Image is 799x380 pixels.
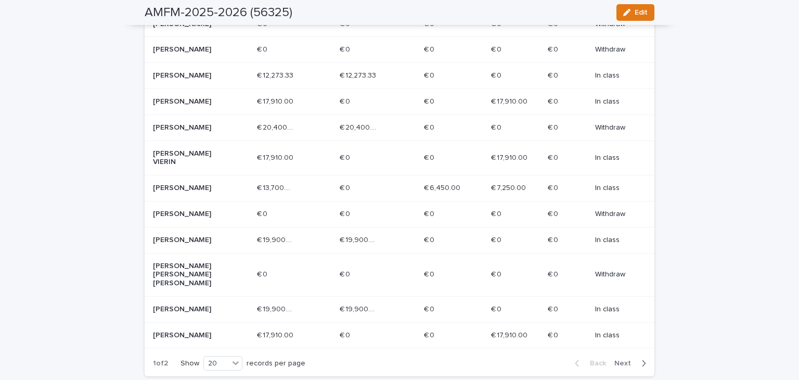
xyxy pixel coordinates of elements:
p: € 17,910.00 [257,329,295,340]
p: In class [595,331,638,340]
p: € 0 [548,303,560,314]
p: 1 of 2 [145,351,176,376]
tr: [PERSON_NAME]€ 0€ 0 € 0€ 0 € 0€ 0 € 0€ 0 € 0€ 0 Withdraw [145,37,654,63]
p: € 0 [257,43,269,54]
p: [PERSON_NAME] [153,97,227,106]
p: € 0 [424,151,436,162]
tr: [PERSON_NAME] VIERIN€ 17,910.00€ 17,910.00 € 0€ 0 € 0€ 0 € 17,910.00€ 17,910.00 € 0€ 0 In class [145,141,654,175]
p: € 0 [548,208,560,219]
p: € 13,700.00 [257,182,296,193]
p: Withdraw [595,270,638,279]
tr: [PERSON_NAME]€ 12,273.33€ 12,273.33 € 12,273.33€ 12,273.33 € 0€ 0 € 0€ 0 € 0€ 0 In class [145,63,654,89]
p: € 19,900.00 [340,234,379,245]
tr: [PERSON_NAME]€ 17,910.00€ 17,910.00 € 0€ 0 € 0€ 0 € 17,910.00€ 17,910.00 € 0€ 0 In class [145,322,654,348]
p: [PERSON_NAME] [153,236,227,245]
p: € 0 [424,69,436,80]
p: [PERSON_NAME] [153,71,227,80]
p: € 0 [340,182,352,193]
p: € 0 [257,208,269,219]
tr: [PERSON_NAME]€ 19,900.00€ 19,900.00 € 19,900.00€ 19,900.00 € 0€ 0 € 0€ 0 € 0€ 0 In class [145,296,654,322]
p: € 0 [340,268,352,279]
p: € 0 [424,234,436,245]
p: € 0 [340,43,352,54]
p: In class [595,71,638,80]
p: € 20,400.00 [340,121,379,132]
p: € 0 [424,95,436,106]
p: € 0 [548,95,560,106]
p: € 7,250.00 [491,182,528,193]
p: € 0 [548,151,560,162]
tr: [PERSON_NAME]€ 0€ 0 € 0€ 0 € 0€ 0 € 0€ 0 € 0€ 0 Withdraw [145,201,654,227]
p: € 17,910.00 [491,95,530,106]
span: Next [614,360,637,367]
p: € 0 [548,182,560,193]
p: [PERSON_NAME] [153,45,227,54]
div: 20 [204,358,229,369]
p: € 0 [491,121,504,132]
button: Edit [616,4,654,21]
tr: [PERSON_NAME]€ 17,910.00€ 17,910.00 € 0€ 0 € 0€ 0 € 17,910.00€ 17,910.00 € 0€ 0 In class [145,88,654,115]
p: € 17,910.00 [257,95,295,106]
p: € 20,400.00 [257,121,296,132]
tr: [PERSON_NAME]€ 20,400.00€ 20,400.00 € 20,400.00€ 20,400.00 € 0€ 0 € 0€ 0 € 0€ 0 Withdraw [145,115,654,141]
p: In class [595,305,638,314]
p: € 0 [548,69,560,80]
p: € 0 [491,43,504,54]
p: € 0 [340,95,352,106]
p: [PERSON_NAME] [PERSON_NAME] [PERSON_NAME] [153,262,227,288]
p: € 0 [424,121,436,132]
span: Back [584,360,606,367]
p: € 0 [424,303,436,314]
p: Show [181,359,199,368]
button: Back [566,359,610,368]
p: € 0 [340,329,352,340]
p: € 17,910.00 [491,151,530,162]
p: € 17,910.00 [257,151,295,162]
p: In class [595,97,638,106]
p: € 0 [424,329,436,340]
button: Next [610,359,654,368]
p: € 0 [424,268,436,279]
p: In class [595,154,638,162]
p: € 0 [548,234,560,245]
p: [PERSON_NAME] [153,331,227,340]
tr: [PERSON_NAME]€ 19,900.00€ 19,900.00 € 19,900.00€ 19,900.00 € 0€ 0 € 0€ 0 € 0€ 0 In class [145,227,654,253]
p: [PERSON_NAME] [153,184,227,193]
p: € 0 [340,208,352,219]
p: € 0 [491,69,504,80]
span: Edit [635,9,648,16]
h2: AMFM-2025-2026 (56325) [145,5,292,20]
p: records per page [247,359,305,368]
p: € 6,450.00 [424,182,462,193]
p: € 0 [491,268,504,279]
p: Withdraw [595,45,638,54]
p: € 0 [548,43,560,54]
p: [PERSON_NAME] VIERIN [153,149,227,167]
tr: [PERSON_NAME] [PERSON_NAME] [PERSON_NAME]€ 0€ 0 € 0€ 0 € 0€ 0 € 0€ 0 € 0€ 0 Withdraw [145,253,654,296]
tr: [PERSON_NAME]€ 13,700.00€ 13,700.00 € 0€ 0 € 6,450.00€ 6,450.00 € 7,250.00€ 7,250.00 € 0€ 0 In class [145,175,654,201]
p: € 17,910.00 [491,329,530,340]
p: € 0 [548,268,560,279]
p: In class [595,236,638,245]
p: € 0 [424,208,436,219]
p: € 0 [340,151,352,162]
p: € 19,900.00 [340,303,379,314]
p: [PERSON_NAME] [153,305,227,314]
p: € 0 [548,121,560,132]
p: [PERSON_NAME] [153,210,227,219]
p: € 12,273.33 [257,69,295,80]
p: € 0 [424,43,436,54]
p: € 19,900.00 [257,303,296,314]
p: € 0 [491,303,504,314]
p: € 0 [491,208,504,219]
p: € 0 [548,329,560,340]
p: [PERSON_NAME] [153,123,227,132]
p: € 0 [257,268,269,279]
p: In class [595,184,638,193]
p: Withdraw [595,123,638,132]
p: Withdraw [595,210,638,219]
p: € 12,273.33 [340,69,378,80]
p: € 19,900.00 [257,234,296,245]
p: € 0 [491,234,504,245]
